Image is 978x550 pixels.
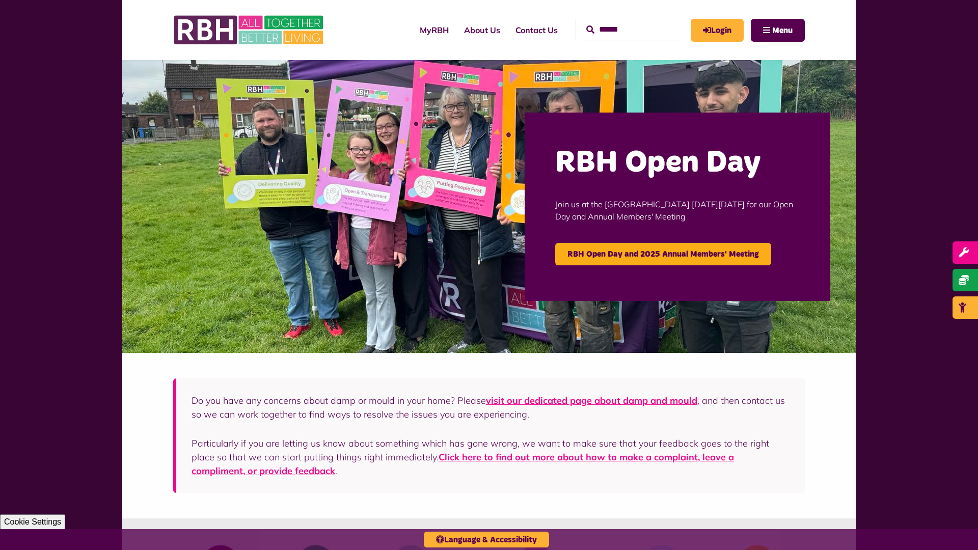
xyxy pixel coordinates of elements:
[508,16,565,44] a: Contact Us
[122,60,856,353] img: Image (22)
[772,26,793,35] span: Menu
[555,243,771,265] a: RBH Open Day and 2025 Annual Members' Meeting
[555,143,800,183] h2: RBH Open Day
[192,394,790,421] p: Do you have any concerns about damp or mould in your home? Please , and then contact us so we can...
[192,451,734,477] a: Click here to find out more about how to make a complaint, leave a compliment, or provide feedback
[456,16,508,44] a: About Us
[192,436,790,478] p: Particularly if you are letting us know about something which has gone wrong, we want to make sur...
[486,395,697,406] a: visit our dedicated page about damp and mould
[412,16,456,44] a: MyRBH
[555,183,800,238] p: Join us at the [GEOGRAPHIC_DATA] [DATE][DATE] for our Open Day and Annual Members' Meeting
[691,19,744,42] a: MyRBH
[173,10,326,50] img: RBH
[424,532,549,547] button: Language & Accessibility
[751,19,805,42] button: Navigation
